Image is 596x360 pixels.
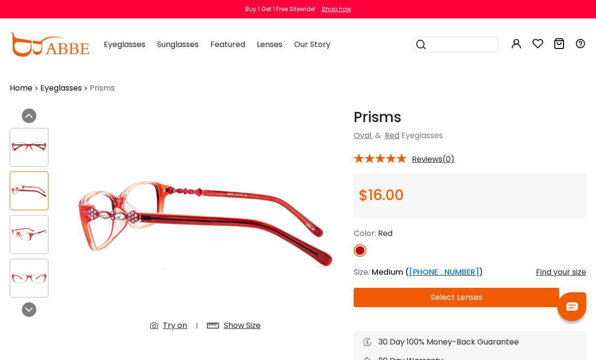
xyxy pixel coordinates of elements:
[210,39,245,50] span: Featured
[257,39,282,50] span: Lenses
[10,32,89,57] img: abbeglasses.com
[385,130,399,141] a: Red
[566,302,578,311] img: chat
[412,155,455,164] span: Reviews(0)
[10,182,48,201] img: Prisms Red TR Eyeglasses , UniversalBridgeFit Frames from ABBE Glasses
[359,185,404,205] span: $16.00
[372,266,483,278] span: Medium ( )
[67,109,344,339] img: Prisms Red TR Eyeglasses , UniversalBridgeFit Frames from ABBE Glasses
[354,228,376,239] span: Color:
[224,320,261,331] div: Show Size
[373,130,383,141] span: &
[354,109,586,126] h1: Prisms
[10,225,48,244] img: Prisms Red TR Eyeglasses , UniversalBridgeFit Frames from ABBE Glasses
[378,228,392,239] span: Red
[10,269,48,288] img: Prisms Red TR Eyeglasses , UniversalBridgeFit Frames from ABBE Glasses
[294,39,330,50] span: Our Story
[354,266,370,278] span: Size:
[157,39,199,50] span: Sunglasses
[401,130,443,141] span: Eyeglasses
[163,320,187,331] div: Try on
[317,5,351,13] a: Shop now
[104,39,145,50] span: Eyeglasses
[536,266,586,278] div: Find your size
[354,130,371,141] a: Oval
[354,288,559,307] button: Select Lenses
[409,266,479,278] a: [PHONE_NUMBER]
[363,336,577,348] div: 30 Day 100% Money-Back Guarantee
[90,82,115,94] span: Prisms
[10,138,48,157] img: Prisms Red TR Eyeglasses , UniversalBridgeFit Frames from ABBE Glasses
[10,82,32,94] a: Home
[40,82,82,94] a: Eyeglasses
[322,5,351,14] div: Shop now
[245,5,315,14] div: Buy 1 Get 1 Free Sitewide!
